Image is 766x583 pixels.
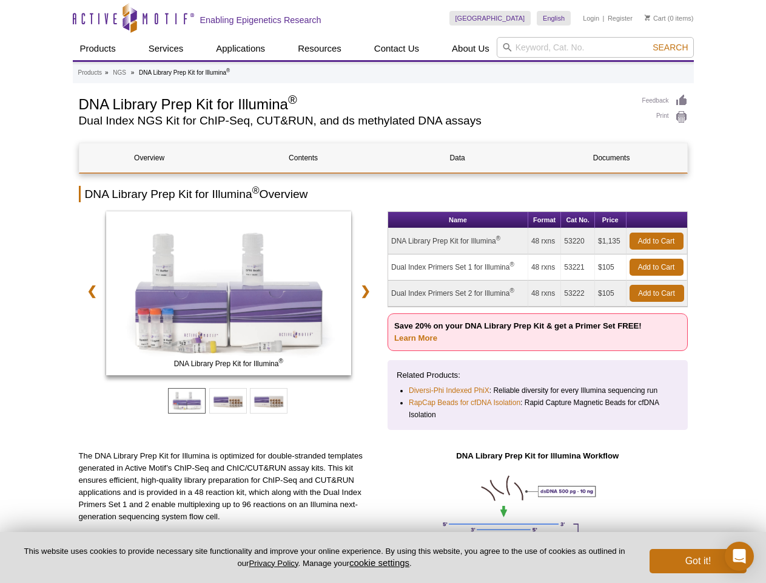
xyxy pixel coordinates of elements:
[561,228,595,254] td: 53220
[139,69,230,76] li: DNA Library Prep Kit for Illumina
[509,287,514,294] sup: ®
[409,397,520,409] a: RapCap Beads for cfDNA Isolation
[233,143,374,172] a: Contents
[409,384,668,397] li: : Reliable diversity for every Illumina sequencing run
[528,228,561,254] td: 48 rxns
[497,37,694,58] input: Keyword, Cat. No.
[642,94,688,107] a: Feedback
[394,333,437,343] a: Learn More
[653,43,688,52] span: Search
[388,254,528,281] td: Dual Index Primers Set 1 for Illumina
[630,285,684,302] a: Add to Cart
[561,212,595,228] th: Cat No.
[537,11,571,26] a: English
[388,143,528,172] a: Data
[388,281,528,307] td: Dual Index Primers Set 2 for Illumina
[79,115,630,126] h2: Dual Index NGS Kit for ChIP-Seq, CUT&RUN, and ds methylated DNA assays
[249,559,298,568] a: Privacy Policy
[528,254,561,281] td: 48 rxns
[630,259,684,276] a: Add to Cart
[595,212,627,228] th: Price
[397,369,679,381] p: Related Products:
[394,321,642,343] strong: Save 20% on your DNA Library Prep Kit & get a Primer Set FREE!
[349,557,409,568] button: cookie settings
[528,281,561,307] td: 48 rxns
[367,37,426,60] a: Contact Us
[131,69,135,76] li: »
[645,15,650,21] img: Your Cart
[542,143,682,172] a: Documents
[78,67,102,78] a: Products
[603,11,605,26] li: |
[642,111,688,124] a: Print
[79,143,220,172] a: Overview
[252,185,260,196] sup: ®
[583,14,599,22] a: Login
[291,37,349,60] a: Resources
[608,14,633,22] a: Register
[388,228,528,254] td: DNA Library Prep Kit for Illumina
[650,549,747,573] button: Got it!
[141,37,191,60] a: Services
[288,93,297,106] sup: ®
[352,277,378,305] a: ❯
[509,261,514,268] sup: ®
[79,450,379,523] p: The DNA Library Prep Kit for Illumina is optimized for double-stranded templates generated in Act...
[409,397,668,421] li: : Rapid Capture Magnetic Beads for cfDNA Isolation
[19,546,630,569] p: This website uses cookies to provide necessary site functionality and improve your online experie...
[73,37,123,60] a: Products
[561,281,595,307] td: 53222
[649,42,691,53] button: Search
[630,233,684,250] a: Add to Cart
[561,254,595,281] td: 53221
[456,451,619,460] strong: DNA Library Prep Kit for Illumina Workflow
[79,277,105,305] a: ❮
[496,235,500,242] sup: ®
[106,211,352,375] img: DNA Library Prep Kit for Illumina
[445,37,497,60] a: About Us
[528,212,561,228] th: Format
[645,14,666,22] a: Cart
[449,11,531,26] a: [GEOGRAPHIC_DATA]
[595,228,627,254] td: $1,135
[209,37,272,60] a: Applications
[79,186,688,202] h2: DNA Library Prep Kit for Illumina Overview
[595,281,627,307] td: $105
[645,11,694,26] li: (0 items)
[595,254,627,281] td: $105
[725,542,754,571] div: Open Intercom Messenger
[278,358,283,364] sup: ®
[79,94,630,112] h1: DNA Library Prep Kit for Illumina
[106,211,352,379] a: DNA Library Prep Kit for Illumina
[109,358,349,370] span: DNA Library Prep Kit for Illumina
[226,67,230,73] sup: ®
[200,15,321,26] h2: Enabling Epigenetics Research
[409,384,489,397] a: Diversi-Phi Indexed PhiX
[113,67,126,78] a: NGS
[105,69,109,76] li: »
[388,212,528,228] th: Name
